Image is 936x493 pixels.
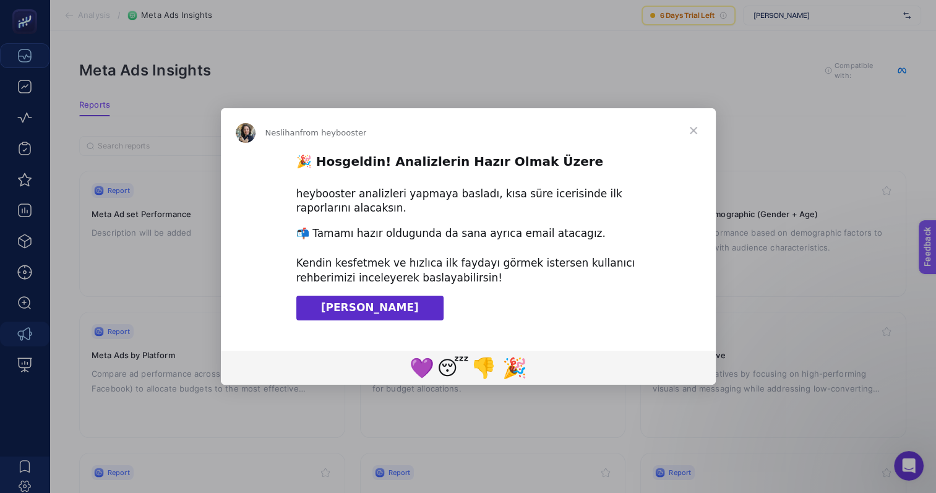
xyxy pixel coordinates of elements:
span: tada reaction [499,353,530,382]
b: 🎉 Hosgeldin! Analizlerin Hazır Olmak Üzere [296,154,603,169]
span: Close [671,108,716,153]
div: 📬 Tamamı hazır oldugunda da sana ayrıca email atacagız. ​ Kendin kesfetmek ve hızlıca ilk faydayı... [296,226,640,285]
span: purple heart reaction [406,353,437,382]
span: 1 reaction [468,353,499,382]
a: [PERSON_NAME] [296,296,444,320]
span: 👎 [471,356,496,380]
span: 😴 [437,356,469,380]
img: Profile image for Neslihan [236,123,255,143]
span: sleeping reaction [437,353,468,382]
span: from heybooster [300,128,367,137]
span: 💜 [410,356,434,380]
span: 🎉 [502,356,527,380]
div: heybooster analizleri yapmaya basladı, kısa süre icerisinde ilk raporlarını alacaksın. [296,187,640,216]
span: Feedback [7,4,47,14]
span: [PERSON_NAME] [321,301,419,314]
span: Neslihan [265,128,300,137]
